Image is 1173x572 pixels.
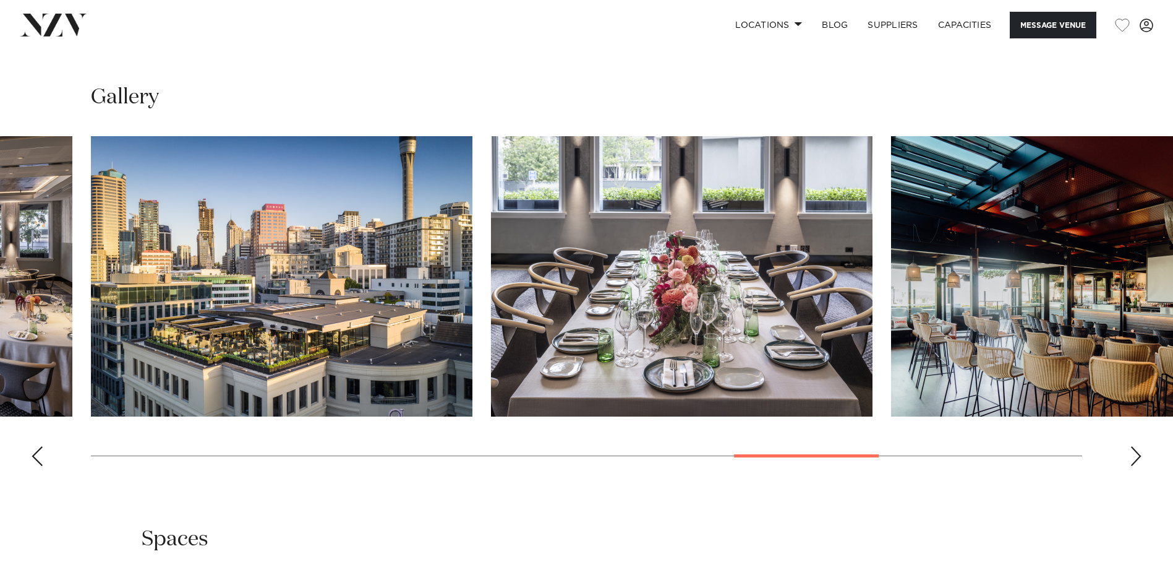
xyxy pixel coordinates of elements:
a: Locations [725,12,812,38]
swiper-slide: 13 / 17 [491,136,872,417]
h2: Gallery [91,84,159,111]
a: BLOG [812,12,858,38]
button: Message Venue [1010,12,1096,38]
h2: Spaces [142,526,208,553]
swiper-slide: 12 / 17 [91,136,472,417]
img: nzv-logo.png [20,14,87,36]
a: Capacities [928,12,1002,38]
a: SUPPLIERS [858,12,928,38]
